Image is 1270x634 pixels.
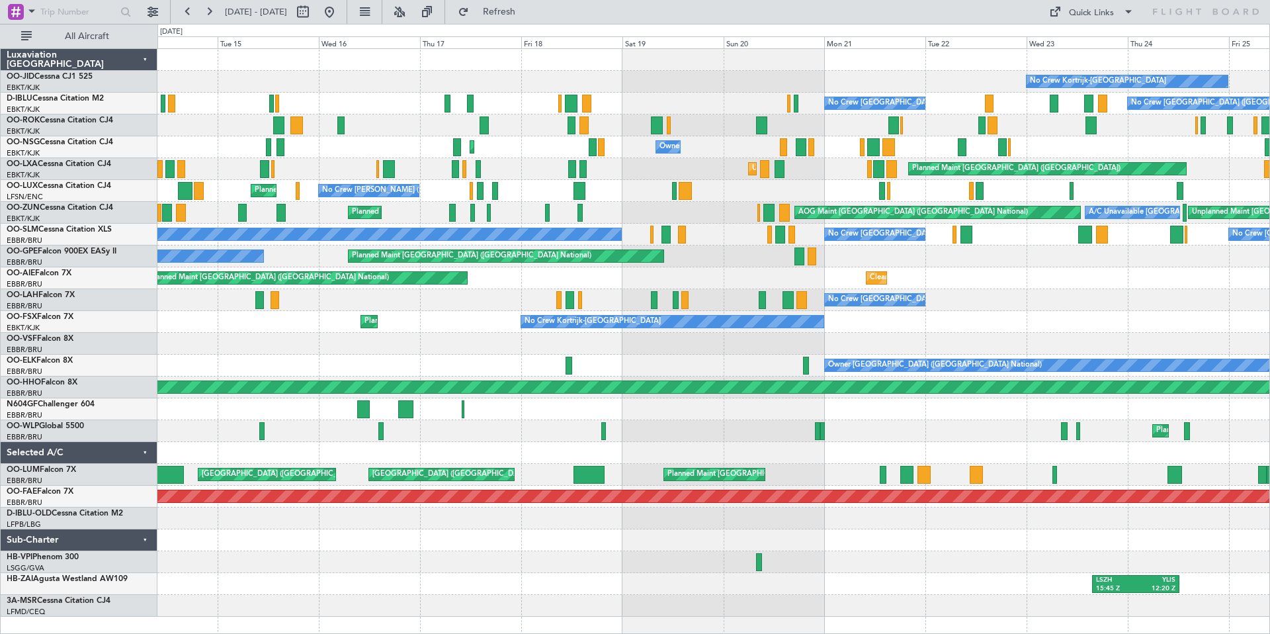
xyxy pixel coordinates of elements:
[7,279,42,289] a: EBBR/BRU
[7,323,40,333] a: EBKT/KJK
[116,36,218,48] div: Mon 14
[319,36,420,48] div: Wed 16
[7,520,41,529] a: LFPB/LBG
[7,607,45,617] a: LFMD/CEQ
[1042,1,1140,23] button: Quick Links
[7,357,73,365] a: OO-ELKFalcon 8X
[7,597,110,605] a: 3A-MSRCessna Citation CJ4
[925,36,1027,48] div: Tue 22
[7,192,43,202] a: LFSN/ENC
[7,226,38,234] span: OO-SLM
[7,488,73,496] a: OO-FAEFalcon 7X
[7,597,37,605] span: 3A-MSR
[7,575,33,583] span: HB-ZAI
[7,116,40,124] span: OO-ROK
[870,268,1091,288] div: Cleaning [GEOGRAPHIC_DATA] ([GEOGRAPHIC_DATA] National)
[1128,36,1229,48] div: Thu 24
[659,137,838,157] div: Owner [GEOGRAPHIC_DATA]-[GEOGRAPHIC_DATA]
[7,148,40,158] a: EBKT/KJK
[7,422,39,430] span: OO-WLP
[472,7,527,17] span: Refresh
[7,291,38,299] span: OO-LAH
[7,204,113,212] a: OO-ZUNCessna Citation CJ4
[525,312,661,332] div: No Crew Kortrijk-[GEOGRAPHIC_DATA]
[7,510,52,518] span: D-IBLU-OLD
[7,357,36,365] span: OO-ELK
[40,2,116,22] input: Trip Number
[7,553,79,561] a: HB-VPIPhenom 300
[7,204,40,212] span: OO-ZUN
[255,181,494,201] div: Planned Maint [GEOGRAPHIC_DATA] ([GEOGRAPHIC_DATA] National)
[7,95,104,103] a: D-IBLUCessna Citation M2
[7,160,111,168] a: OO-LXACessna Citation CJ4
[7,335,37,343] span: OO-VSF
[7,410,42,420] a: EBBR/BRU
[7,379,77,386] a: OO-HHOFalcon 8X
[218,36,319,48] div: Tue 15
[7,105,40,114] a: EBKT/KJK
[202,465,420,484] div: [GEOGRAPHIC_DATA] ([GEOGRAPHIC_DATA][PERSON_NAME])
[160,26,183,38] div: [DATE]
[622,36,724,48] div: Sat 19
[912,159,1121,179] div: Planned Maint [GEOGRAPHIC_DATA] ([GEOGRAPHIC_DATA])
[7,388,42,398] a: EBBR/BRU
[7,138,113,146] a: OO-NSGCessna Citation CJ4
[7,83,40,93] a: EBKT/KJK
[7,313,73,321] a: OO-FSXFalcon 7X
[7,73,34,81] span: OO-JID
[667,465,907,484] div: Planned Maint [GEOGRAPHIC_DATA] ([GEOGRAPHIC_DATA] National)
[7,248,116,255] a: OO-GPEFalcon 900EX EASy II
[798,203,1028,222] div: AOG Maint [GEOGRAPHIC_DATA] ([GEOGRAPHIC_DATA] National)
[1030,71,1166,91] div: No Crew Kortrijk-[GEOGRAPHIC_DATA]
[7,476,42,486] a: EBBR/BRU
[7,335,73,343] a: OO-VSFFalcon 8X
[7,432,42,442] a: EBBR/BRU
[7,248,38,255] span: OO-GPE
[7,182,38,190] span: OO-LUX
[824,36,925,48] div: Mon 21
[724,36,825,48] div: Sun 20
[322,181,481,201] div: No Crew [PERSON_NAME] ([PERSON_NAME])
[7,345,42,355] a: EBBR/BRU
[1136,584,1175,594] div: 12:20 Z
[828,290,1050,310] div: No Crew [GEOGRAPHIC_DATA] ([GEOGRAPHIC_DATA] National)
[7,138,40,146] span: OO-NSG
[7,95,32,103] span: D-IBLU
[7,510,123,518] a: D-IBLU-OLDCessna Citation M2
[7,269,71,277] a: OO-AIEFalcon 7X
[7,160,38,168] span: OO-LXA
[7,422,84,430] a: OO-WLPGlobal 5500
[7,116,113,124] a: OO-ROKCessna Citation CJ4
[7,563,44,573] a: LSGG/GVA
[828,93,1050,113] div: No Crew [GEOGRAPHIC_DATA] ([GEOGRAPHIC_DATA] National)
[521,36,622,48] div: Fri 18
[7,400,38,408] span: N604GF
[7,379,41,386] span: OO-HHO
[1069,7,1114,20] div: Quick Links
[7,575,128,583] a: HB-ZAIAgusta Westland AW109
[420,36,521,48] div: Thu 17
[7,126,40,136] a: EBKT/KJK
[1096,576,1136,585] div: LSZH
[752,159,1001,179] div: Unplanned Maint [GEOGRAPHIC_DATA] ([GEOGRAPHIC_DATA] National)
[352,246,591,266] div: Planned Maint [GEOGRAPHIC_DATA] ([GEOGRAPHIC_DATA] National)
[7,488,37,496] span: OO-FAE
[364,312,519,332] div: Planned Maint Kortrijk-[GEOGRAPHIC_DATA]
[1096,584,1136,594] div: 15:45 Z
[7,257,42,267] a: EBBR/BRU
[828,355,1042,375] div: Owner [GEOGRAPHIC_DATA] ([GEOGRAPHIC_DATA] National)
[7,236,42,246] a: EBBR/BRU
[149,268,389,288] div: Planned Maint [GEOGRAPHIC_DATA] ([GEOGRAPHIC_DATA] National)
[7,226,112,234] a: OO-SLMCessna Citation XLS
[225,6,287,18] span: [DATE] - [DATE]
[352,203,506,222] div: Planned Maint Kortrijk-[GEOGRAPHIC_DATA]
[372,465,591,484] div: [GEOGRAPHIC_DATA] ([GEOGRAPHIC_DATA][PERSON_NAME])
[7,400,95,408] a: N604GFChallenger 604
[15,26,144,47] button: All Aircraft
[7,73,93,81] a: OO-JIDCessna CJ1 525
[7,313,37,321] span: OO-FSX
[7,182,111,190] a: OO-LUXCessna Citation CJ4
[7,367,42,377] a: EBBR/BRU
[34,32,140,41] span: All Aircraft
[7,170,40,180] a: EBKT/KJK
